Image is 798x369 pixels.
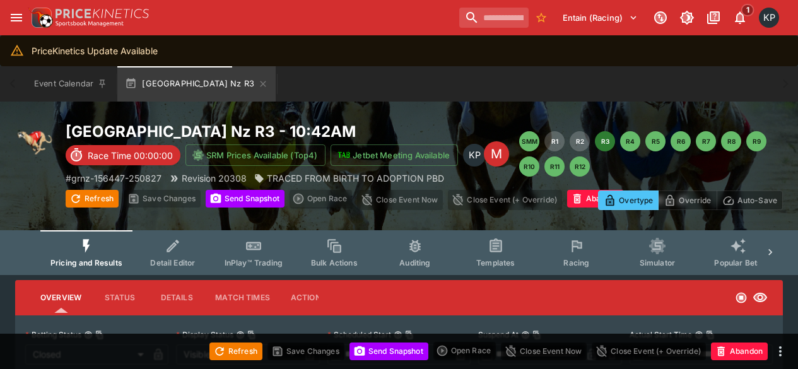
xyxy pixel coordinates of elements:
button: Notifications [729,6,751,29]
div: PriceKinetics Update Available [32,39,158,62]
svg: Visible [753,290,768,305]
p: Revision 20308 [182,172,247,185]
button: Jetbet Meeting Available [331,144,458,166]
span: Popular Bets [714,258,761,267]
button: R1 [544,131,565,151]
span: Detail Editor [150,258,195,267]
button: Suspend AtCopy To Clipboard [521,331,530,339]
button: Auto-Save [717,190,783,210]
div: Event type filters [40,230,758,275]
button: [GEOGRAPHIC_DATA] Nz R3 [117,66,276,102]
button: Send Snapshot [349,343,428,360]
p: Betting Status [25,329,81,340]
svg: Closed [735,291,748,304]
button: R12 [570,156,590,177]
div: split button [433,342,496,360]
button: R9 [746,131,766,151]
button: R11 [544,156,565,177]
span: Auditing [399,258,430,267]
button: Scheduled StartCopy To Clipboard [394,331,402,339]
button: Event Calendar [26,66,115,102]
button: Abandon [711,343,768,360]
button: Copy To Clipboard [95,331,104,339]
button: R6 [671,131,691,151]
p: Display Status [176,329,233,340]
div: Kedar Pandit [463,144,486,167]
button: SMM [519,131,539,151]
button: Copy To Clipboard [706,331,715,339]
div: Edit Meeting [484,141,509,167]
span: Bulk Actions [311,258,358,267]
button: more [629,190,644,210]
span: 1 [741,4,754,16]
button: R2 [570,131,590,151]
button: Copy To Clipboard [247,331,256,339]
button: Send Snapshot [206,190,285,208]
p: Suspend At [478,329,519,340]
button: Refresh [66,190,119,208]
img: PriceKinetics Logo [28,5,53,30]
button: Display StatusCopy To Clipboard [236,331,245,339]
button: Toggle light/dark mode [676,6,698,29]
button: R3 [595,131,615,151]
button: Overtype [598,190,659,210]
button: Actual Start TimeCopy To Clipboard [695,331,703,339]
p: Override [679,194,711,207]
p: Race Time 00:00:00 [88,149,173,162]
img: jetbet-logo.svg [337,149,350,161]
div: split button [290,190,352,208]
span: Pricing and Results [50,258,122,267]
button: Actions [280,283,337,313]
button: Status [91,283,148,313]
span: InPlay™ Trading [225,258,283,267]
button: Override [658,190,717,210]
span: Templates [476,258,515,267]
button: Refresh [209,343,262,360]
button: R10 [519,156,539,177]
div: Start From [598,190,783,210]
img: PriceKinetics [56,9,149,18]
div: Kedar Pandit [759,8,779,28]
button: Documentation [702,6,725,29]
span: Mark an event as closed and abandoned. [711,344,768,356]
nav: pagination navigation [519,131,783,177]
div: TRACED FROM BIRTH TO ADOPTION PBD [254,172,444,185]
button: open drawer [5,6,28,29]
button: Select Tenant [555,8,645,28]
button: Match Times [205,283,280,313]
p: Scheduled Start [327,329,391,340]
button: Betting StatusCopy To Clipboard [84,331,93,339]
p: TRACED FROM BIRTH TO ADOPTION PBD [267,172,444,185]
input: search [459,8,529,28]
button: SRM Prices Available (Top4) [185,144,326,166]
button: Details [148,283,205,313]
p: Overtype [619,194,653,207]
button: R4 [620,131,640,151]
h2: Copy To Clipboard [66,122,484,141]
p: Actual Start Time [630,329,692,340]
p: Copy To Clipboard [66,172,161,185]
button: Connected to PK [649,6,672,29]
button: R8 [721,131,741,151]
img: Sportsbook Management [56,21,124,26]
button: R7 [696,131,716,151]
span: Mark an event as closed and abandoned. [567,192,624,204]
button: Kedar Pandit [755,4,783,32]
button: R5 [645,131,666,151]
p: Auto-Save [737,194,777,207]
button: Copy To Clipboard [532,331,541,339]
button: No Bookmarks [531,8,551,28]
button: Abandon [567,190,624,208]
button: Copy To Clipboard [405,331,414,339]
img: greyhound_racing.png [15,122,56,162]
span: Simulator [640,258,675,267]
button: more [773,344,788,359]
button: Overview [30,283,91,313]
span: Racing [563,258,589,267]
